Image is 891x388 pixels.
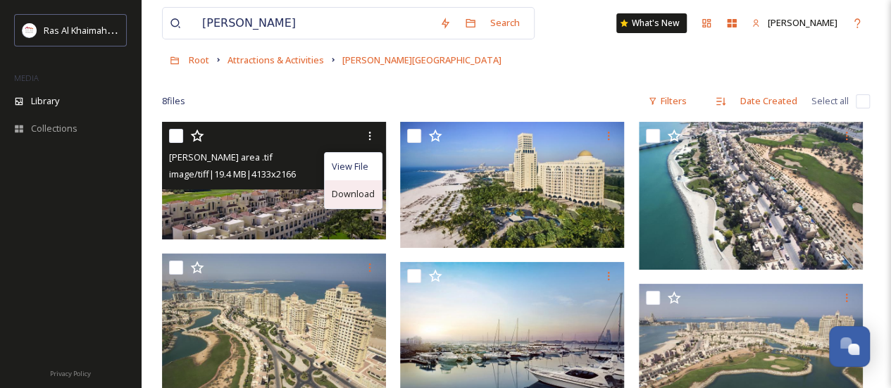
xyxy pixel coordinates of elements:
[189,51,209,68] a: Root
[342,51,501,68] a: [PERSON_NAME][GEOGRAPHIC_DATA]
[733,87,804,115] div: Date Created
[332,187,375,201] span: Download
[31,122,77,135] span: Collections
[639,122,863,270] img: Al Hamra area .jpg
[195,8,432,39] input: Search your library
[50,364,91,381] a: Privacy Policy
[483,9,527,37] div: Search
[31,94,59,108] span: Library
[811,94,849,108] span: Select all
[768,16,837,29] span: [PERSON_NAME]
[228,51,324,68] a: Attractions & Activities
[342,54,501,66] span: [PERSON_NAME][GEOGRAPHIC_DATA]
[189,54,209,66] span: Root
[50,369,91,378] span: Privacy Policy
[332,160,368,173] span: View File
[162,94,185,108] span: 8 file s
[744,9,845,37] a: [PERSON_NAME]
[616,13,687,33] a: What's New
[641,87,694,115] div: Filters
[400,122,624,248] img: Al Hamra area .tif
[169,168,296,180] span: image/tiff | 19.4 MB | 4133 x 2166
[228,54,324,66] span: Attractions & Activities
[169,151,273,163] span: [PERSON_NAME] area .tif
[14,73,39,83] span: MEDIA
[44,23,243,37] span: Ras Al Khaimah Tourism Development Authority
[23,23,37,37] img: Logo_RAKTDA_RGB-01.png
[829,326,870,367] button: Open Chat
